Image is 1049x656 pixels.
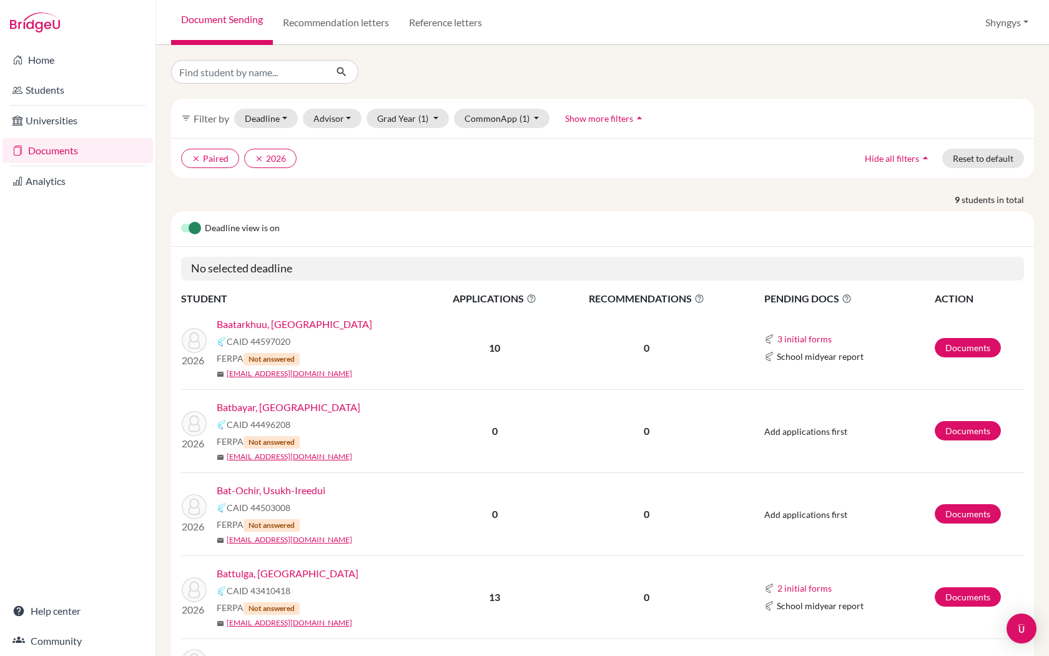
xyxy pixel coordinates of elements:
[217,454,224,461] span: mail
[182,436,207,451] p: 2026
[244,353,300,365] span: Not answered
[777,599,864,612] span: School midyear report
[217,337,227,347] img: Common App logo
[431,291,558,306] span: APPLICATIONS
[217,317,372,332] a: Baatarkhuu, [GEOGRAPHIC_DATA]
[962,193,1034,206] span: students in total
[454,109,550,128] button: CommonApp(1)
[244,436,300,449] span: Not answered
[2,77,153,102] a: Students
[764,352,774,362] img: Common App logo
[227,451,352,462] a: [EMAIL_ADDRESS][DOMAIN_NAME]
[942,149,1024,168] button: Reset to default
[492,425,498,437] b: 0
[2,47,153,72] a: Home
[244,149,297,168] button: clear2026
[777,332,832,346] button: 3 initial forms
[559,291,734,306] span: RECOMMENDATIONS
[554,109,656,128] button: Show more filtersarrow_drop_up
[255,154,263,163] i: clear
[919,152,932,164] i: arrow_drop_up
[764,291,933,306] span: PENDING DOCS
[194,112,229,124] span: Filter by
[955,193,962,206] strong: 9
[777,350,864,363] span: School midyear report
[217,566,358,581] a: Battulga, [GEOGRAPHIC_DATA]
[2,599,153,624] a: Help center
[777,581,832,595] button: 2 initial forms
[171,60,326,84] input: Find student by name...
[854,149,942,168] button: Hide all filtersarrow_drop_up
[520,113,529,124] span: (1)
[980,11,1034,34] button: Shyngys
[2,138,153,163] a: Documents
[935,504,1001,524] a: Documents
[935,338,1001,357] a: Documents
[764,509,847,520] span: Add applications first
[217,620,224,627] span: mail
[565,113,633,124] span: Show more filters
[764,426,847,437] span: Add applications first
[217,400,360,415] a: Batbayar, [GEOGRAPHIC_DATA]
[181,257,1024,281] h5: No selected deadline
[181,149,239,168] button: clearPaired
[182,353,207,368] p: 2026
[217,503,227,513] img: Common App logo
[559,340,734,355] p: 0
[2,629,153,654] a: Community
[182,494,207,519] img: Bat-Ochir, Usukh-Ireedui
[418,113,428,124] span: (1)
[764,334,774,344] img: Common App logo
[217,537,224,544] span: mail
[182,519,207,534] p: 2026
[935,587,1001,607] a: Documents
[559,507,734,522] p: 0
[244,519,300,532] span: Not answered
[303,109,362,128] button: Advisor
[182,602,207,617] p: 2026
[227,335,290,348] span: CAID 44597020
[217,601,300,615] span: FERPA
[559,590,734,605] p: 0
[217,352,300,365] span: FERPA
[764,584,774,594] img: Common App logo
[182,411,207,436] img: Batbayar, Batbuyan
[489,591,500,603] b: 13
[633,112,646,124] i: arrow_drop_up
[367,109,449,128] button: Grad Year(1)
[217,518,300,532] span: FERPA
[181,291,431,307] th: STUDENT
[234,109,298,128] button: Deadline
[217,483,325,498] a: Bat-Ochir, Usukh-Ireedui
[2,108,153,133] a: Universities
[865,153,919,164] span: Hide all filters
[244,602,300,615] span: Not answered
[227,534,352,545] a: [EMAIL_ADDRESS][DOMAIN_NAME]
[227,501,290,514] span: CAID 44503008
[559,424,734,439] p: 0
[227,368,352,379] a: [EMAIL_ADDRESS][DOMAIN_NAME]
[227,418,290,431] span: CAID 44496208
[764,601,774,611] img: Common App logo
[181,113,191,123] i: filter_list
[217,586,227,596] img: Common App logo
[2,169,153,194] a: Analytics
[1007,614,1037,644] div: Open Intercom Messenger
[217,370,224,378] span: mail
[192,154,200,163] i: clear
[182,577,207,602] img: Battulga, Khatanbaatar
[489,342,500,354] b: 10
[492,508,498,520] b: 0
[935,421,1001,440] a: Documents
[934,291,1024,307] th: ACTION
[227,617,352,629] a: [EMAIL_ADDRESS][DOMAIN_NAME]
[182,328,207,353] img: Baatarkhuu, Bishrel
[10,12,60,32] img: Bridge-U
[205,221,280,236] span: Deadline view is on
[227,584,290,597] span: CAID 43410418
[217,435,300,449] span: FERPA
[217,420,227,430] img: Common App logo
